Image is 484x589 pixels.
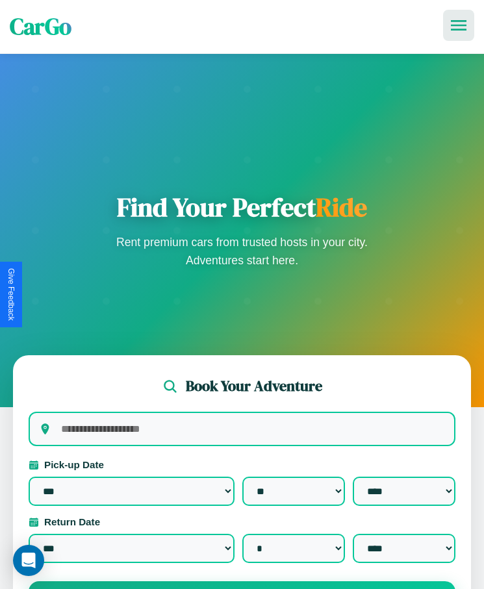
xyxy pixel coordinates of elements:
label: Return Date [29,516,455,527]
h2: Book Your Adventure [186,376,322,396]
div: Give Feedback [6,268,16,321]
div: Open Intercom Messenger [13,545,44,576]
span: Ride [316,190,367,225]
label: Pick-up Date [29,459,455,470]
p: Rent premium cars from trusted hosts in your city. Adventures start here. [112,233,372,269]
span: CarGo [10,11,71,42]
h1: Find Your Perfect [112,192,372,223]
